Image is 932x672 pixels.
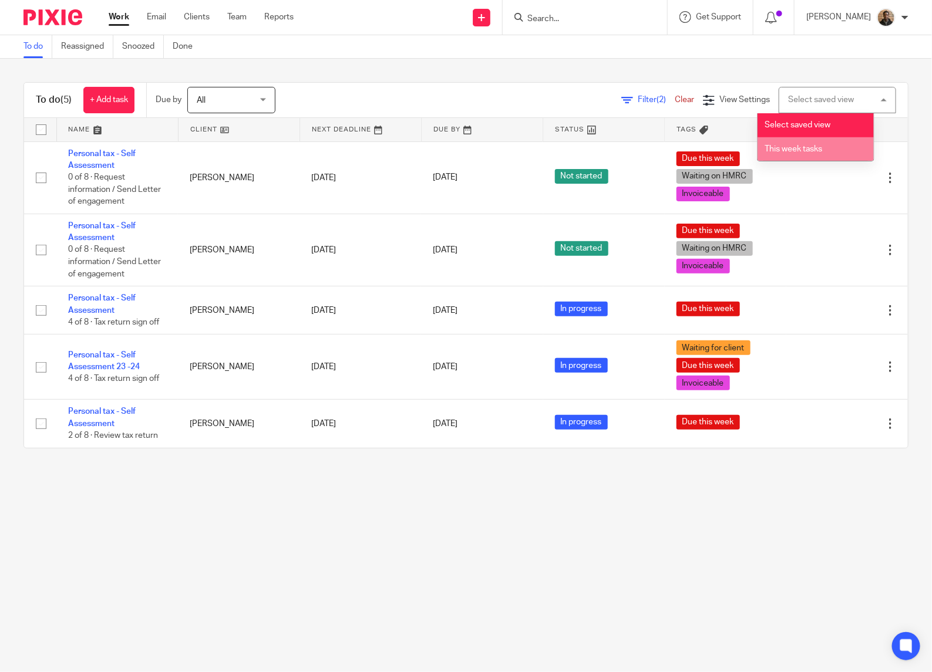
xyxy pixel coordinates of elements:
div: Select saved view [788,96,854,104]
td: [DATE] [300,214,421,286]
span: Invoiceable [677,187,730,201]
span: Invoiceable [677,259,730,273]
span: 2 of 8 · Review tax return [68,431,158,440]
img: WhatsApp%20Image%202025-04-23%20.jpg [877,8,896,27]
span: Invoiceable [677,376,730,390]
p: [PERSON_NAME] [806,11,871,23]
td: [PERSON_NAME] [178,214,300,286]
span: [DATE] [433,306,457,315]
span: Due this week [677,415,740,430]
span: Waiting on HMRC [677,169,753,184]
span: Select saved view [765,121,831,129]
a: Personal tax - Self Assessment 23 -24 [68,351,140,371]
span: Due this week [677,224,740,238]
td: [DATE] [300,400,421,448]
a: Done [173,35,201,58]
a: Personal tax - Self Assessment [68,150,136,170]
span: View Settings [719,96,770,104]
td: [PERSON_NAME] [178,400,300,448]
span: (5) [60,95,72,104]
a: Team [227,11,247,23]
span: 4 of 8 · Tax return sign off [68,375,159,383]
span: This week tasks [765,145,823,153]
span: 4 of 8 · Tax return sign off [68,318,159,326]
a: Email [147,11,166,23]
a: Snoozed [122,35,164,58]
a: Clients [184,11,210,23]
input: Search [526,14,632,25]
span: Not started [555,169,608,184]
span: Not started [555,241,608,256]
a: + Add task [83,87,134,113]
span: In progress [555,415,608,430]
span: Due this week [677,151,740,166]
a: Personal tax - Self Assessment [68,294,136,314]
span: 0 of 8 · Request information / Send Letter of engagement [68,173,161,205]
span: Filter [638,96,675,104]
span: Get Support [696,13,741,21]
span: Tags [677,126,697,133]
span: 0 of 8 · Request information / Send Letter of engagement [68,246,161,278]
a: To do [23,35,52,58]
td: [PERSON_NAME] [178,335,300,400]
h1: To do [36,94,72,106]
span: [DATE] [433,246,457,254]
p: Due by [156,94,181,106]
a: Personal tax - Self Assessment [68,222,136,242]
span: In progress [555,302,608,316]
span: Due this week [677,302,740,316]
span: [DATE] [433,363,457,371]
td: [PERSON_NAME] [178,286,300,335]
td: [PERSON_NAME] [178,141,300,214]
td: [DATE] [300,286,421,335]
td: [DATE] [300,335,421,400]
a: Clear [675,96,694,104]
a: Personal tax - Self Assessment [68,407,136,427]
a: Reports [264,11,294,23]
td: [DATE] [300,141,421,214]
span: (2) [657,96,666,104]
span: Due this week [677,358,740,373]
span: Waiting on HMRC [677,241,753,256]
a: Reassigned [61,35,113,58]
img: Pixie [23,9,82,25]
span: All [197,96,206,104]
a: Work [109,11,129,23]
span: Waiting for client [677,340,751,355]
span: [DATE] [433,420,457,428]
span: In progress [555,358,608,373]
span: [DATE] [433,174,457,182]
